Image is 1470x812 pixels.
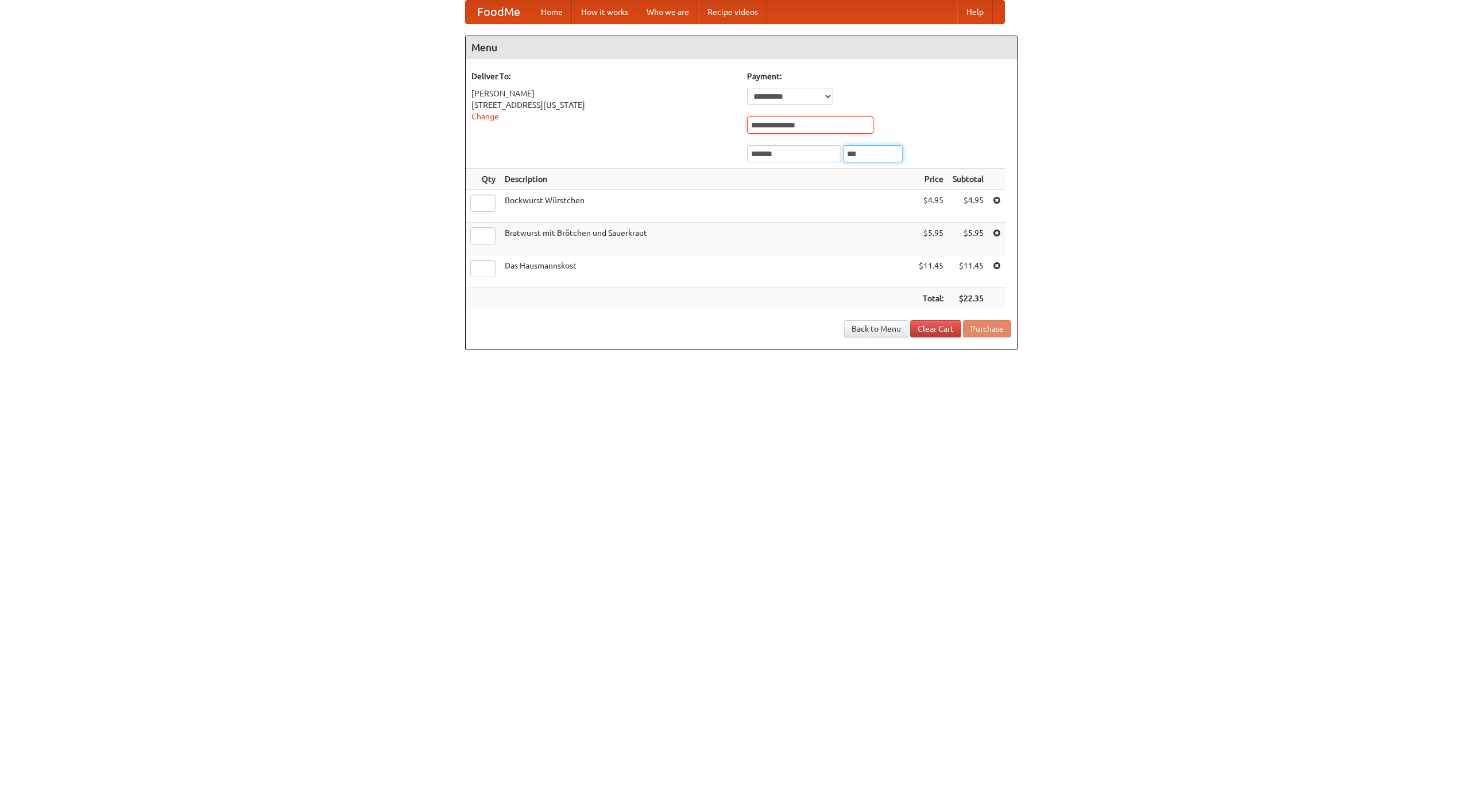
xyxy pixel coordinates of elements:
[948,255,988,288] td: $11.45
[500,190,914,223] td: Bockwurst Würstchen
[910,320,961,337] a: Clear Cart
[466,169,500,190] th: Qty
[914,255,948,288] td: $11.45
[466,36,1017,59] h4: Menu
[747,71,1011,82] h5: Payment:
[948,223,988,255] td: $5.95
[844,320,908,337] a: Back to Menu
[698,1,767,24] a: Recipe videos
[471,71,736,82] h5: Deliver To:
[914,223,948,255] td: $5.95
[500,223,914,255] td: Bratwurst mit Brötchen und Sauerkraut
[948,169,988,190] th: Subtotal
[471,112,499,121] a: Change
[500,169,914,190] th: Description
[948,190,988,223] td: $4.95
[471,99,736,111] div: [STREET_ADDRESS][US_STATE]
[914,169,948,190] th: Price
[572,1,637,24] a: How it works
[914,190,948,223] td: $4.95
[963,320,1011,337] button: Purchase
[471,88,736,99] div: [PERSON_NAME]
[532,1,572,24] a: Home
[637,1,698,24] a: Who we are
[957,1,993,24] a: Help
[914,288,948,309] th: Total:
[466,1,532,24] a: FoodMe
[948,288,988,309] th: $22.35
[500,255,914,288] td: Das Hausmannskost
